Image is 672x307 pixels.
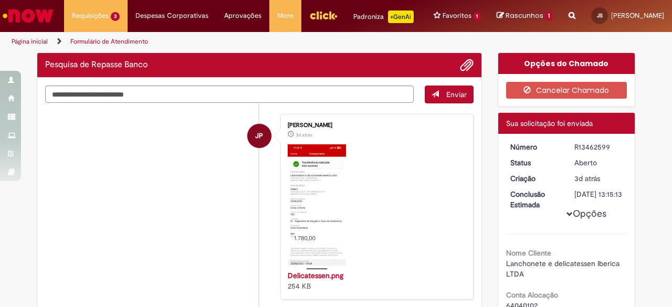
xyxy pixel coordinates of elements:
[135,10,208,21] span: Despesas Corporativas
[288,271,343,280] a: Delicatessen.png
[425,86,474,103] button: Enviar
[506,259,622,279] span: Lanchonete e delicatessen Iberica LTDA
[443,10,471,21] span: Favoritos
[506,248,551,258] b: Nome Cliente
[353,10,414,23] div: Padroniza
[8,32,440,51] ul: Trilhas de página
[12,37,48,46] a: Página inicial
[70,37,148,46] a: Formulário de Atendimento
[574,173,623,184] div: 29/08/2025 14:15:10
[506,82,627,99] button: Cancelar Chamado
[111,12,120,21] span: 3
[574,157,623,168] div: Aberto
[446,90,467,99] span: Enviar
[498,53,635,74] div: Opções do Chamado
[309,7,338,23] img: click_logo_yellow_360x200.png
[502,157,567,168] dt: Status
[506,290,558,300] b: Conta Alocação
[502,142,567,152] dt: Número
[474,12,481,21] span: 1
[611,11,664,20] span: [PERSON_NAME]
[574,189,623,199] div: [DATE] 13:15:13
[224,10,261,21] span: Aprovações
[574,174,600,183] time: 29/08/2025 14:15:10
[296,132,312,138] span: 3d atrás
[497,11,553,21] a: Rascunhos
[574,142,623,152] div: R13462599
[247,124,271,148] div: Juliana Ribeiro Soares Pereira
[506,119,593,128] span: Sua solicitação foi enviada
[1,5,55,26] img: ServiceNow
[45,60,148,70] h2: Pesquisa de Repasse Banco Histórico de tíquete
[45,86,414,103] textarea: Digite sua mensagem aqui...
[574,174,600,183] span: 3d atrás
[460,58,474,72] button: Adicionar anexos
[502,173,567,184] dt: Criação
[277,10,293,21] span: More
[545,12,553,21] span: 1
[288,270,463,291] div: 254 KB
[255,123,263,149] span: JP
[296,132,312,138] time: 29/08/2025 14:14:59
[288,122,463,129] div: [PERSON_NAME]
[502,189,567,210] dt: Conclusão Estimada
[506,10,543,20] span: Rascunhos
[72,10,109,21] span: Requisições
[597,12,603,19] span: JS
[388,10,414,23] p: +GenAi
